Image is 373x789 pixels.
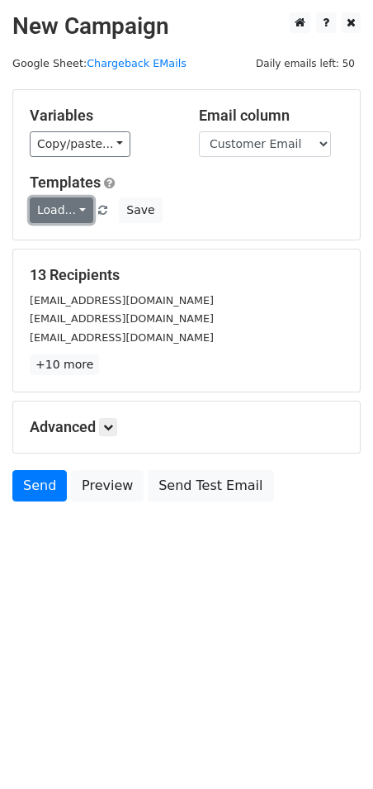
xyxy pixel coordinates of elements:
[12,12,361,40] h2: New Campaign
[30,197,93,223] a: Load...
[87,57,186,69] a: Chargeback EMails
[30,312,214,325] small: [EMAIL_ADDRESS][DOMAIN_NAME]
[30,418,343,436] h5: Advanced
[30,266,343,284] h5: 13 Recipients
[12,470,67,501] a: Send
[30,173,101,191] a: Templates
[290,710,373,789] iframe: Chat Widget
[30,331,214,344] small: [EMAIL_ADDRESS][DOMAIN_NAME]
[119,197,162,223] button: Save
[250,55,361,73] span: Daily emails left: 50
[148,470,273,501] a: Send Test Email
[30,131,130,157] a: Copy/paste...
[250,57,361,69] a: Daily emails left: 50
[30,294,214,307] small: [EMAIL_ADDRESS][DOMAIN_NAME]
[199,107,343,125] h5: Email column
[30,107,174,125] h5: Variables
[12,57,186,69] small: Google Sheet:
[30,354,99,375] a: +10 more
[71,470,144,501] a: Preview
